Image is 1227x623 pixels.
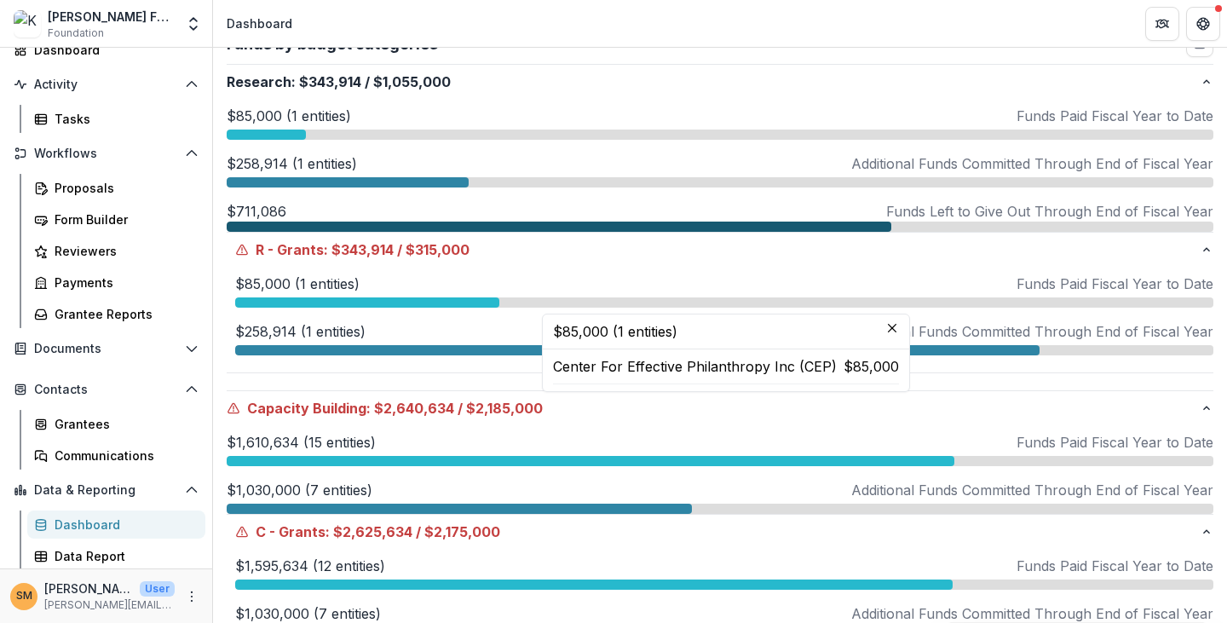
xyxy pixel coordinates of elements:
div: Payments [55,274,192,291]
div: [PERSON_NAME] Foundation [48,8,175,26]
div: Dashboard [55,516,192,534]
div: Proposals [55,179,192,197]
button: Partners [1145,7,1179,41]
a: Proposals [27,174,205,202]
button: Research:$343,914/$1,055,000 [227,65,1213,99]
p: Research : $1,055,000 [227,72,1200,92]
div: Research:$343,914/$1,055,000 [227,99,1213,390]
span: Documents [34,342,178,356]
button: Open Workflows [7,140,205,167]
p: Funds Paid Fiscal Year to Date [1017,106,1213,126]
span: Workflows [34,147,178,161]
a: Dashboard [7,36,205,64]
a: Payments [27,268,205,297]
p: $1,030,000 (7 entities) [227,480,372,500]
header: $85,000 (1 entities) [543,314,909,349]
span: $343,914 [331,239,394,260]
p: $1,610,634 (15 entities) [227,432,376,453]
button: C - Grants:$2,625,634/$2,175,000 [227,515,1213,549]
p: $1,595,634 (12 entities) [235,556,385,576]
span: $2,640,634 [374,398,454,418]
button: Capacity Building:$2,640,634/$2,185,000 [227,391,1213,425]
p: $85,000 (1 entities) [235,274,360,294]
p: $258,914 (1 entities) [235,321,366,342]
button: Open Activity [7,71,205,98]
p: Funds Paid Fiscal Year to Date [1017,432,1213,453]
p: [PERSON_NAME][EMAIL_ADDRESS][PERSON_NAME][DOMAIN_NAME] [44,597,175,613]
nav: breadcrumb [220,11,299,36]
span: Data & Reporting [34,483,178,498]
button: More [181,586,202,607]
span: Foundation [48,26,104,41]
p: C - Grants : $2,175,000 [235,522,1200,542]
p: Center For Effective Philanthropy Inc (CEP) [553,356,837,377]
span: Activity [34,78,178,92]
span: / [416,522,421,542]
div: Subina Mahal [16,591,32,602]
p: Funds Paid Fiscal Year to Date [1017,274,1213,294]
p: Funds Paid Fiscal Year to Date [1017,556,1213,576]
a: Data Report [27,542,205,570]
p: R - Grants : $315,000 [235,239,1200,260]
p: $258,914 (1 entities) [227,153,357,174]
a: Form Builder [27,205,205,234]
span: / [458,398,463,418]
p: Capacity Building : $2,185,000 [227,398,1200,418]
span: / [365,72,370,92]
a: Reviewers [27,237,205,265]
p: Additional Funds Committed Through End of Fiscal Year [851,321,1213,342]
p: $85,000 [844,356,899,377]
button: Get Help [1186,7,1220,41]
a: Tasks [27,105,205,133]
button: Open Documents [7,335,205,362]
div: Dashboard [34,41,192,59]
div: Reviewers [55,242,192,260]
button: Open Data & Reporting [7,476,205,504]
div: Tasks [55,110,192,128]
span: / [397,239,402,260]
span: $343,914 [299,72,361,92]
p: $711,086 [227,201,286,222]
a: Grantee Reports [27,300,205,328]
img: Kapor Foundation [14,10,41,37]
p: Additional Funds Committed Through End of Fiscal Year [851,480,1213,500]
div: Communications [55,447,192,464]
span: Contacts [34,383,178,397]
div: Dashboard [227,14,292,32]
p: $85,000 (1 entities) [227,106,351,126]
p: Additional Funds Committed Through End of Fiscal Year [851,153,1213,174]
div: Grantees [55,415,192,433]
div: Form Builder [55,211,192,228]
p: Funds Left to Give Out Through End of Fiscal Year [886,201,1213,222]
span: $2,625,634 [333,522,412,542]
p: User [140,581,175,597]
div: Grantee Reports [55,305,192,323]
a: Grantees [27,410,205,438]
a: Communications [27,441,205,470]
a: Dashboard [27,511,205,539]
div: R - Grants:$343,914/$315,000 [227,267,1213,372]
button: Open Contacts [7,376,205,403]
button: Close [882,318,902,338]
div: Data Report [55,547,192,565]
p: [PERSON_NAME] [44,580,133,597]
button: Open entity switcher [181,7,205,41]
button: R - Grants:$343,914/$315,000 [227,233,1213,267]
